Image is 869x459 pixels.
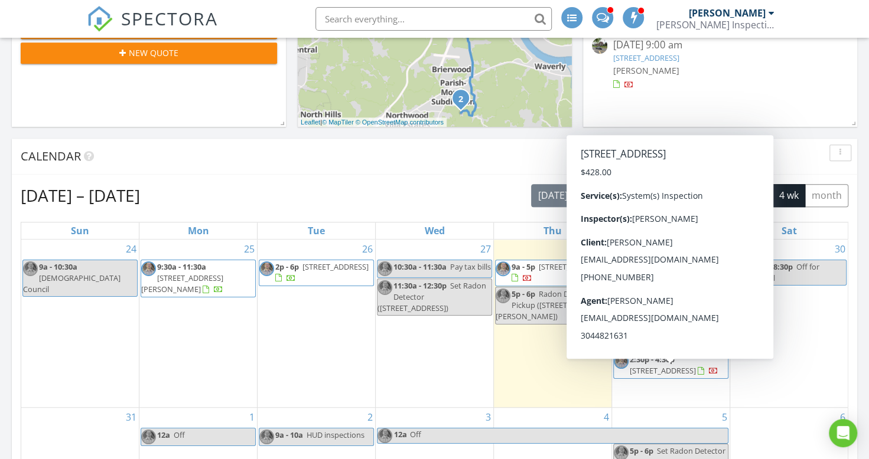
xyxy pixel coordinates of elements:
a: 2:30p - 4:30p [STREET_ADDRESS] [630,354,718,376]
button: cal wk [733,184,773,207]
span: Radon Detector Pickup ([STREET_ADDRESS][PERSON_NAME]) [496,288,606,322]
a: Saturday [779,222,799,239]
button: New Quote [21,42,277,64]
span: 9:30a - 11:30a [157,261,206,272]
span: 9a - 5p [512,261,535,272]
a: [DATE] 9:00 am [STREET_ADDRESS] [PERSON_NAME] [592,38,848,90]
img: The Best Home Inspection Software - Spectora [87,6,113,32]
span: [STREET_ADDRESS] [661,299,727,310]
span: 9a - 10a [275,430,303,440]
a: [STREET_ADDRESS] [613,53,679,63]
span: 10:30a - 11:30a [393,261,447,272]
img: travis_headshot_website.jpg [259,261,274,276]
a: 9a - 5p [STREET_ADDRESS] [512,261,605,283]
span: Calendar [21,148,81,164]
a: Go to August 28, 2025 [596,240,611,258]
div: [PERSON_NAME] [689,7,766,19]
button: month [805,184,848,207]
img: travis_headshot_website.jpg [614,327,629,342]
td: Go to August 26, 2025 [258,240,376,408]
a: Tuesday [305,222,327,239]
span: 12a [157,430,170,440]
img: travis_headshot_website.jpg [23,261,38,276]
a: Go to August 26, 2025 [360,240,375,258]
img: travis_headshot_website.jpg [377,261,392,276]
span: 7:30a - 8:30p [748,261,793,272]
span: 12a [393,428,408,443]
button: week [698,184,734,207]
img: travis_headshot_website.jpg [377,280,392,295]
button: day [669,184,698,207]
a: 10a - 5p [STREET_ADDRESS] [630,299,727,321]
span: New Quote [129,47,178,59]
span: 2p - 6p [275,261,299,272]
a: © OpenStreetMap contributors [356,119,444,126]
a: 2p - 6p [STREET_ADDRESS] [275,261,369,283]
input: Search everything... [315,7,552,31]
span: 1p - 2p [630,327,653,337]
div: [DATE] 9:00 am [613,38,827,53]
a: Go to August 29, 2025 [714,240,730,258]
span: HUD inspections 203 Poplar ln and 309 scammed down [614,261,719,294]
a: Wednesday [422,222,447,239]
td: Go to August 28, 2025 [493,240,611,408]
button: [DATE] [531,184,574,207]
a: Monday [185,222,211,239]
span: [STREET_ADDRESS] [657,327,723,337]
a: © MapTiler [322,119,354,126]
a: Go to August 31, 2025 [123,408,139,427]
span: 2:30p - 4:30p [630,354,675,365]
a: Go to September 4, 2025 [601,408,611,427]
span: [PERSON_NAME] [613,65,679,76]
td: Go to August 30, 2025 [730,240,848,408]
span: 10a - 5p [630,299,658,310]
img: travis_headshot_website.jpg [614,354,629,369]
img: travis_headshot_website.jpg [614,299,629,314]
img: travis_headshot_website.jpg [141,430,156,444]
span: [STREET_ADDRESS] [302,261,369,272]
span: Pay tax bills [450,261,491,272]
button: 4 wk [772,184,805,207]
a: Go to August 24, 2025 [123,240,139,258]
a: 9:30a - 11:30a [STREET_ADDRESS][PERSON_NAME] [141,260,256,298]
button: list [643,184,669,207]
a: Go to September 3, 2025 [483,408,493,427]
div: Christman Inspections, LLC [656,19,774,31]
a: Friday [662,222,679,239]
span: 9a - 10a [630,261,658,272]
a: Go to August 25, 2025 [242,240,257,258]
a: Thursday [541,222,564,239]
a: Go to August 30, 2025 [832,240,848,258]
span: [STREET_ADDRESS] [630,365,696,376]
a: Go to September 6, 2025 [838,408,848,427]
a: 9a - 5p [STREET_ADDRESS] [495,260,610,286]
a: Sunday [69,222,92,239]
td: Go to August 27, 2025 [376,240,494,408]
span: Off [174,430,185,440]
a: Go to September 1, 2025 [247,408,257,427]
img: travis_headshot_website.jpg [614,261,629,276]
a: Go to September 5, 2025 [720,408,730,427]
a: SPECTORA [87,16,218,41]
img: travis_headshot_website.jpg [496,288,510,303]
a: 1p - 2p [STREET_ADDRESS] [613,325,728,352]
a: Go to August 27, 2025 [478,240,493,258]
span: Off for football [748,261,819,283]
span: 11:30a - 12:30p [393,280,447,291]
td: Go to August 24, 2025 [21,240,139,408]
a: 9:30a - 11:30a [STREET_ADDRESS][PERSON_NAME] [141,261,223,294]
button: Previous [581,183,609,208]
div: 1641 Valley Mills Rd, Waverly, WV 26184 [461,98,468,105]
span: [DEMOGRAPHIC_DATA] Council [23,273,121,294]
span: 5p - 6p [630,445,653,456]
a: 2:30p - 4:30p [STREET_ADDRESS] [613,352,728,379]
a: 10a - 5p [STREET_ADDRESS] [613,297,728,324]
a: 1p - 2p [STREET_ADDRESS] [630,327,723,349]
span: [STREET_ADDRESS] [539,261,605,272]
a: 2p - 6p [STREET_ADDRESS] [259,260,374,286]
img: travis_headshot_website.jpg [496,261,510,276]
i: 2 [458,95,463,103]
img: travis_headshot_website.jpg [732,261,747,276]
td: Go to August 25, 2025 [139,240,258,408]
a: Leaflet [301,119,320,126]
